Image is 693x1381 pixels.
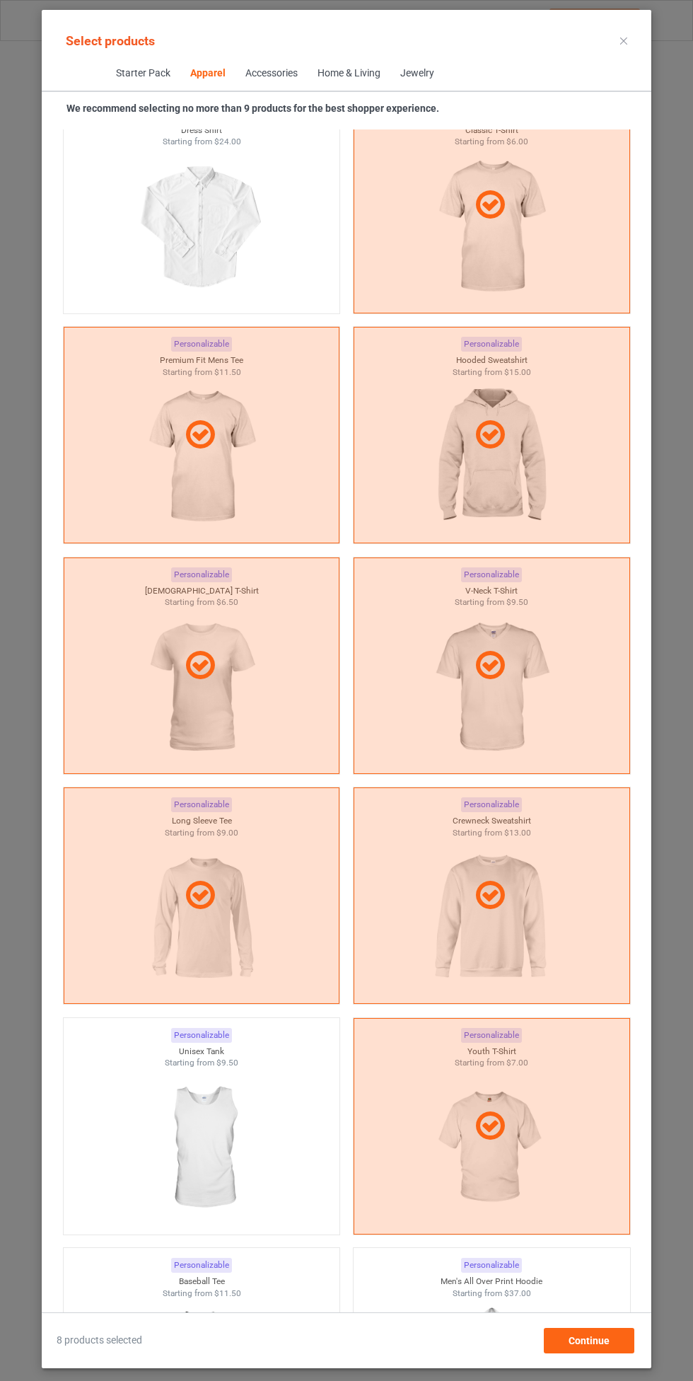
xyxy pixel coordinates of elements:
[317,67,380,81] div: Home & Living
[544,1328,634,1353] div: Continue
[214,1288,240,1298] span: $11.50
[461,1258,522,1273] div: Personalizable
[190,67,225,81] div: Apparel
[171,1258,232,1273] div: Personalizable
[57,1334,142,1348] span: 8 products selected
[64,1288,340,1300] div: Starting from
[66,33,155,48] span: Select products
[214,137,240,146] span: $24.00
[569,1335,610,1346] span: Continue
[504,1288,531,1298] span: $37.00
[64,125,340,137] div: Dress Shirt
[245,67,297,81] div: Accessories
[354,1288,630,1300] div: Starting from
[216,1058,238,1068] span: $9.50
[64,1057,340,1069] div: Starting from
[171,1028,232,1043] div: Personalizable
[66,103,439,114] strong: We recommend selecting no more than 9 products for the best shopper experience.
[105,57,180,91] span: Starter Pack
[64,1276,340,1288] div: Baseball Tee
[64,136,340,148] div: Starting from
[138,148,264,306] img: regular.jpg
[354,1276,630,1288] div: Men's All Over Print Hoodie
[64,1046,340,1058] div: Unisex Tank
[138,1069,264,1227] img: regular.jpg
[400,67,433,81] div: Jewelry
